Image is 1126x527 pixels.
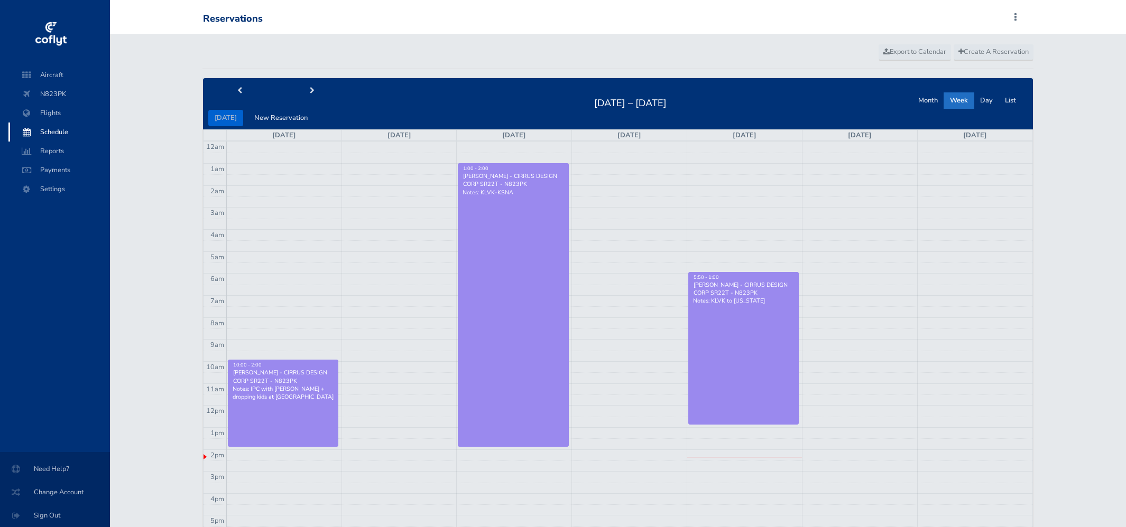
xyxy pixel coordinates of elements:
span: Create A Reservation [958,47,1029,57]
a: [DATE] [733,130,756,140]
span: Reports [19,142,99,161]
span: 12pm [206,406,224,416]
a: [DATE] [502,130,526,140]
span: Change Account [13,483,97,502]
p: Notes: IPC with [PERSON_NAME] + dropping kids at [GEOGRAPHIC_DATA] [233,385,334,401]
button: [DATE] [208,110,243,126]
span: 5:58 - 1:00 [694,274,719,280]
a: [DATE] [617,130,641,140]
span: N823PK [19,84,99,103]
span: 2pm [210,450,224,460]
button: Month [912,92,944,109]
span: Settings [19,180,99,199]
span: 5pm [210,516,224,525]
span: 12am [206,142,224,152]
a: [DATE] [963,130,987,140]
div: [PERSON_NAME] - CIRRUS DESIGN CORP SR22T - N823PK [233,369,334,384]
a: Create A Reservation [954,44,1033,60]
img: coflyt logo [33,18,68,50]
span: 7am [210,296,224,306]
span: 2am [210,186,224,196]
a: [DATE] [387,130,411,140]
span: 3am [210,208,224,218]
div: [PERSON_NAME] - CIRRUS DESIGN CORP SR22T - N823PK [463,172,564,188]
span: Payments [19,161,99,180]
div: [PERSON_NAME] - CIRRUS DESIGN CORP SR22T - N823PK [693,281,794,297]
span: Schedule [19,123,99,142]
span: Export to Calendar [883,47,946,57]
button: next [275,83,348,99]
span: Need Help? [13,459,97,478]
span: Flights [19,103,99,123]
span: 9am [210,340,224,350]
span: Aircraft [19,65,99,84]
a: Export to Calendar [879,44,951,60]
button: List [999,92,1022,109]
h2: [DATE] – [DATE] [588,95,673,109]
button: Day [974,92,999,109]
span: 4pm [210,494,224,504]
span: 3pm [210,472,224,482]
span: 11am [206,384,224,394]
button: Week [944,92,974,109]
span: 8am [210,318,224,328]
a: [DATE] [272,130,296,140]
span: Sign Out [13,506,97,525]
p: Notes: KLVK to [US_STATE] [693,297,794,305]
div: Reservations [203,13,263,25]
span: 1pm [210,428,224,438]
span: 10am [206,362,224,372]
button: New Reservation [248,110,314,126]
span: 4am [210,230,224,240]
span: 5am [210,252,224,262]
p: Notes: KLVK-KSNA [463,189,564,196]
a: [DATE] [848,130,872,140]
span: 6am [210,274,224,284]
span: 1:00 - 2:00 [463,165,488,172]
span: 10:00 - 2:00 [233,362,262,368]
span: 1am [210,164,224,174]
button: prev [203,83,276,99]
